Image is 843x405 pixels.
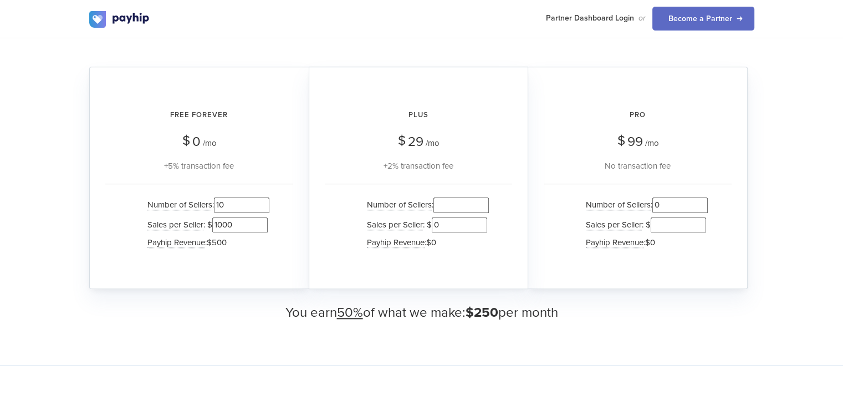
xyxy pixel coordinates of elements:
[147,200,212,210] span: Number of Sellers
[337,305,363,321] u: 50%
[408,134,423,150] span: 29
[367,200,432,210] span: Number of Sellers
[586,200,651,210] span: Number of Sellers
[105,159,293,173] div: +5% transaction fee
[147,237,205,248] span: Payhip Revenue
[203,138,217,148] span: /mo
[586,237,643,248] span: Payhip Revenue
[627,134,643,150] span: 99
[426,237,436,247] span: $0
[367,220,423,230] span: Sales per Seller
[325,100,512,130] h2: Plus
[580,195,708,215] li: :
[361,235,489,251] li: :
[147,220,203,230] span: Sales per Seller
[367,237,425,248] span: Payhip Revenue
[182,129,190,153] span: $
[192,134,201,150] span: 0
[89,11,150,28] img: logo.svg
[142,195,269,215] li: :
[142,215,269,235] li: : $
[652,7,754,31] a: Become a Partner
[586,220,642,230] span: Sales per Seller
[361,195,489,215] li: :
[207,237,227,247] span: $500
[544,100,732,130] h2: Pro
[617,129,625,153] span: $
[89,306,754,320] h3: You earn of what we make: per month
[426,138,440,148] span: /mo
[645,138,659,148] span: /mo
[645,237,655,247] span: $0
[580,235,708,251] li: :
[142,235,269,251] li: :
[361,215,489,235] li: : $
[105,100,293,130] h2: Free Forever
[544,159,732,173] div: No transaction fee
[398,129,406,153] span: $
[466,305,498,321] span: $250
[580,215,708,235] li: : $
[325,159,512,173] div: +2% transaction fee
